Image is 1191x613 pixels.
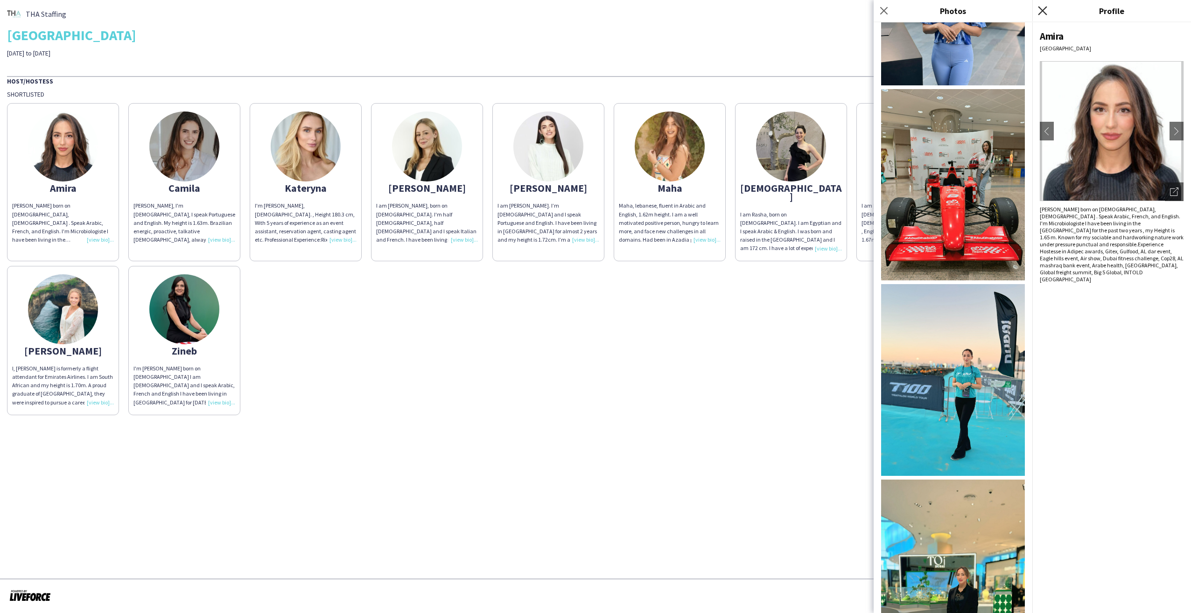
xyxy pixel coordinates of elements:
div: Zineb [133,347,235,355]
div: [PERSON_NAME] born on [DEMOGRAPHIC_DATA], [DEMOGRAPHIC_DATA] . Speak Arabic, French, and English.... [12,202,114,244]
img: thumb-6246947601a70.jpeg [149,111,219,181]
h3: Profile [1032,5,1191,17]
img: thumb-6582a0cdb5742.jpeg [28,111,98,181]
div: [PERSON_NAME] born on [DEMOGRAPHIC_DATA], [DEMOGRAPHIC_DATA] . Speak Arabic, French, and English.... [1040,206,1184,283]
div: Amira [1040,30,1184,42]
div: [GEOGRAPHIC_DATA] [1040,45,1184,52]
img: Crew avatar or photo [1040,61,1184,201]
img: Powered by Liveforce [9,589,51,602]
div: Host/Hostess [7,76,1184,85]
div: Kateryna [255,184,357,192]
div: I am [PERSON_NAME] , born on [DEMOGRAPHIC_DATA] I am [DEMOGRAPHIC_DATA] and I speak Arabic , Engl... [862,202,963,244]
div: [GEOGRAPHIC_DATA] [7,28,1184,42]
div: [PERSON_NAME] [497,184,599,192]
span: THA Staffing [26,10,66,18]
img: Crew photo 961276 [881,89,1025,281]
div: I'm [PERSON_NAME] born on [DEMOGRAPHIC_DATA] I am [DEMOGRAPHIC_DATA] and I speak Arabic, French a... [133,364,235,407]
div: I, [PERSON_NAME] is formerly a flight attendant for Emirates Airlines. I am South African and my ... [12,364,114,407]
div: I am [PERSON_NAME]. I’m [DEMOGRAPHIC_DATA] and I speak Portuguese and English. I have been living... [497,202,599,244]
div: [PERSON_NAME], I'm [DEMOGRAPHIC_DATA], I speak Portuguese and English. My height is 1.63m. Brazil... [133,202,235,244]
h3: Photos [874,5,1032,17]
img: Crew photo 961284 [881,284,1025,476]
div: [PERSON_NAME] [376,184,478,192]
div: Camila [133,184,235,192]
img: thumb-67c98d805fc58.jpeg [271,111,341,181]
div: [PERSON_NAME] [12,347,114,355]
img: thumb-67d73f9e1acf2.jpeg [635,111,705,181]
img: thumb-26f2aabb-eaf0-4a61-9c3b-663b996db1ef.png [7,7,21,21]
div: Maha, lebanese, fluent in Arabic and English, 1.62m height. I am a well motivated positive person... [619,202,721,244]
div: I'm [PERSON_NAME], [DEMOGRAPHIC_DATA]. , Height 180.3 cm, With 5 years of experience as an event ... [255,202,357,244]
img: thumb-60e3c9de-598c-4ab6-9d5b-c36edb721066.jpg [28,274,98,344]
div: [PERSON_NAME] [862,184,963,192]
div: Open photos pop-in [1165,182,1184,201]
span: I am Rasha, born on [DEMOGRAPHIC_DATA]. I am Egyptian and I speak Arabic & English. I was born an... [740,211,841,277]
div: I am [PERSON_NAME], born on [DEMOGRAPHIC_DATA]. I'm half [DEMOGRAPHIC_DATA], half [DEMOGRAPHIC_DA... [376,202,478,244]
img: thumb-07583f41-6c61-40be-ad5d-507eb0e7a047.png [756,111,826,181]
div: [DATE] to [DATE] [7,49,419,57]
img: thumb-8fa862a2-4ba6-4d8c-b812-4ab7bb08ac6d.jpg [149,274,219,344]
img: thumb-68a42ce4d990e.jpeg [392,111,462,181]
img: thumb-6891fe4fabf94.jpeg [513,111,583,181]
div: Maha [619,184,721,192]
div: Shortlisted [7,90,1184,98]
div: Amira [12,184,114,192]
div: [DEMOGRAPHIC_DATA] [740,184,842,201]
